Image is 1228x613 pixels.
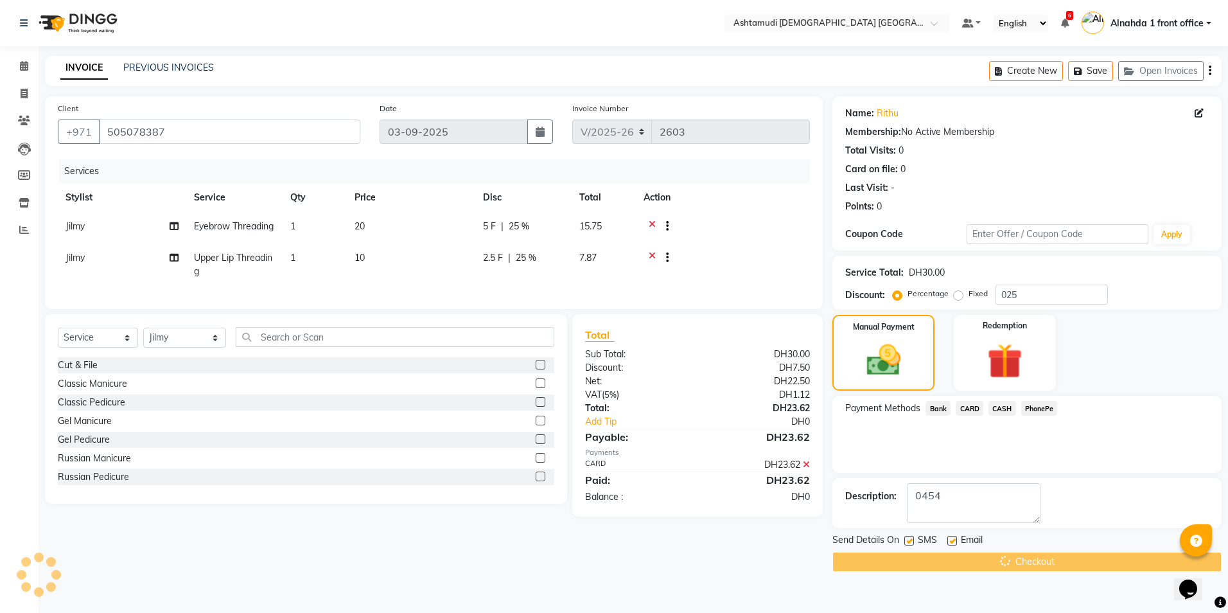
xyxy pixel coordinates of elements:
[697,388,820,402] div: DH1.12
[604,389,617,400] span: 5%
[918,533,937,549] span: SMS
[58,433,110,447] div: Gel Pedicure
[575,429,697,445] div: Payable:
[355,252,365,263] span: 10
[1153,225,1190,244] button: Apply
[697,402,820,415] div: DH23.62
[697,472,820,488] div: DH23.62
[845,125,901,139] div: Membership:
[585,389,602,400] span: Vat
[58,452,131,465] div: Russian Manicure
[969,288,988,299] label: Fixed
[845,289,885,302] div: Discount:
[697,490,820,504] div: DH0
[1068,61,1113,81] button: Save
[283,183,347,212] th: Qty
[575,402,697,415] div: Total:
[585,447,811,458] div: Payments
[845,227,967,241] div: Coupon Code
[58,470,129,484] div: Russian Pedicure
[575,361,697,375] div: Discount:
[925,401,951,416] span: Bank
[355,220,365,232] span: 20
[58,414,112,428] div: Gel Manicure
[58,359,98,372] div: Cut & File
[845,490,897,503] div: Description:
[697,458,820,472] div: DH23.62
[853,321,915,333] label: Manual Payment
[347,183,475,212] th: Price
[845,163,898,176] div: Card on file:
[33,5,121,41] img: logo
[845,266,904,280] div: Service Total:
[1110,17,1204,30] span: Alnahda 1 front office
[123,62,214,73] a: PREVIOUS INVOICES
[572,183,636,212] th: Total
[1061,17,1069,29] a: 6
[845,107,874,120] div: Name:
[845,125,1209,139] div: No Active Membership
[380,103,397,114] label: Date
[845,402,920,415] span: Payment Methods
[856,341,911,380] img: _cash.svg
[575,472,697,488] div: Paid:
[58,183,186,212] th: Stylist
[845,144,896,157] div: Total Visits:
[508,251,511,265] span: |
[697,348,820,361] div: DH30.00
[891,181,895,195] div: -
[832,533,899,549] span: Send Details On
[58,120,100,144] button: +971
[475,183,572,212] th: Disc
[579,220,602,232] span: 15.75
[59,159,820,183] div: Services
[976,339,1033,383] img: _gift.svg
[575,375,697,388] div: Net:
[877,200,882,213] div: 0
[967,224,1148,244] input: Enter Offer / Coupon Code
[697,361,820,375] div: DH7.50
[989,61,1063,81] button: Create New
[483,220,496,233] span: 5 F
[290,220,295,232] span: 1
[1174,562,1215,600] iframe: chat widget
[58,377,127,391] div: Classic Manicure
[516,251,536,265] span: 25 %
[575,490,697,504] div: Balance :
[236,327,554,347] input: Search or Scan
[636,183,810,212] th: Action
[58,103,78,114] label: Client
[575,348,697,361] div: Sub Total:
[845,200,874,213] div: Points:
[575,458,697,472] div: CARD
[194,252,272,277] span: Upper Lip Threading
[186,183,283,212] th: Service
[900,163,906,176] div: 0
[983,320,1027,332] label: Redemption
[988,401,1016,416] span: CASH
[509,220,529,233] span: 25 %
[572,103,628,114] label: Invoice Number
[194,220,274,232] span: Eyebrow Threading
[956,401,983,416] span: CARD
[718,415,820,429] div: DH0
[58,396,125,409] div: Classic Pedicure
[579,252,597,263] span: 7.87
[697,429,820,445] div: DH23.62
[483,251,503,265] span: 2.5 F
[1082,12,1104,34] img: Alnahda 1 front office
[290,252,295,263] span: 1
[877,107,899,120] a: Rithu
[961,533,983,549] span: Email
[66,252,85,263] span: Jilmy
[575,415,718,429] a: Add Tip
[1118,61,1204,81] button: Open Invoices
[66,220,85,232] span: Jilmy
[909,266,945,280] div: DH30.00
[501,220,504,233] span: |
[845,181,888,195] div: Last Visit:
[585,328,615,342] span: Total
[99,120,360,144] input: Search by Name/Mobile/Email/Code
[575,388,697,402] div: ( )
[908,288,949,299] label: Percentage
